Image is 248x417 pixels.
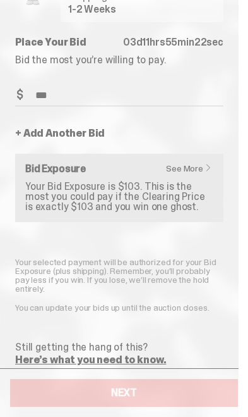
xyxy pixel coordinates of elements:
[15,353,166,366] a: Here’s what you need to know.
[15,37,123,47] p: Place Your Bid
[25,164,213,174] h6: Bid Exposure
[16,89,23,101] span: $
[15,342,223,352] p: Still getting the hang of this?
[123,37,223,47] p: d hrs min sec
[15,303,223,312] p: You can update your bids up until the auction closes.
[166,164,218,173] a: See More
[15,128,105,139] a: + Add Another Bid
[123,35,136,49] span: 03
[15,55,223,65] p: Bid the most you’re willing to pay.
[15,258,223,293] p: Your selected payment will be authorized for your Bid Exposure (plus shipping). Remember, you’ll ...
[194,35,207,49] span: 22
[68,4,138,15] dd: 1-2 Weeks
[142,35,150,49] span: 11
[25,182,213,212] p: Your Bid Exposure is $103. This is the most you could pay if the Clearing Price is exactly $103 a...
[165,35,178,49] span: 55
